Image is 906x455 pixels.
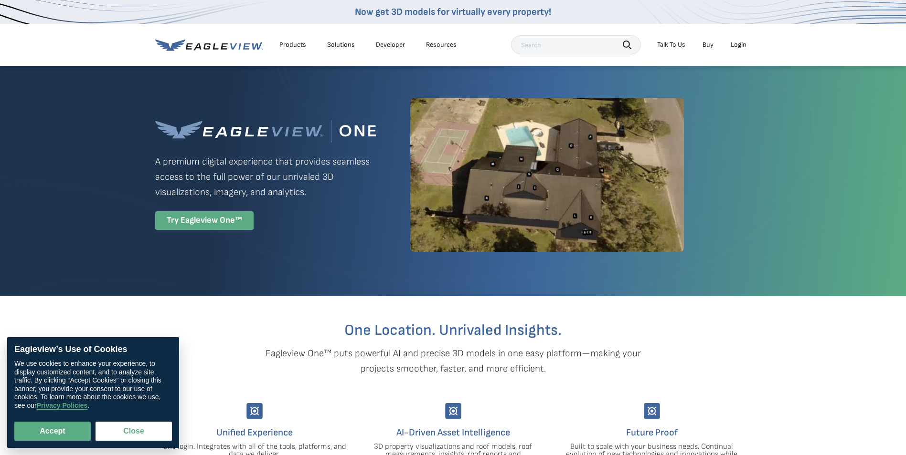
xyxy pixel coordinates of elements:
[703,41,714,49] a: Buy
[162,425,347,440] h4: Unified Experience
[731,41,746,49] div: Login
[355,6,551,18] a: Now get 3D models for virtually every property!
[511,35,641,54] input: Search
[560,425,744,440] h4: Future Proof
[644,403,660,419] img: Group-9744.svg
[155,211,254,230] div: Try Eagleview One™
[155,154,376,200] p: A premium digital experience that provides seamless access to the full power of our unrivaled 3D ...
[445,403,461,419] img: Group-9744.svg
[327,41,355,49] div: Solutions
[376,41,405,49] a: Developer
[155,120,376,143] img: Eagleview One™
[246,403,263,419] img: Group-9744.svg
[249,346,658,376] p: Eagleview One™ puts powerful AI and precise 3D models in one easy platform—making your projects s...
[14,344,172,355] div: Eagleview’s Use of Cookies
[426,41,457,49] div: Resources
[37,402,88,410] a: Privacy Policies
[279,41,306,49] div: Products
[96,422,172,441] button: Close
[14,360,172,410] div: We use cookies to enhance your experience, to display customized content, and to analyze site tra...
[14,422,91,441] button: Accept
[361,425,545,440] h4: AI-Driven Asset Intelligence
[162,323,744,338] h2: One Location. Unrivaled Insights.
[657,41,685,49] div: Talk To Us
